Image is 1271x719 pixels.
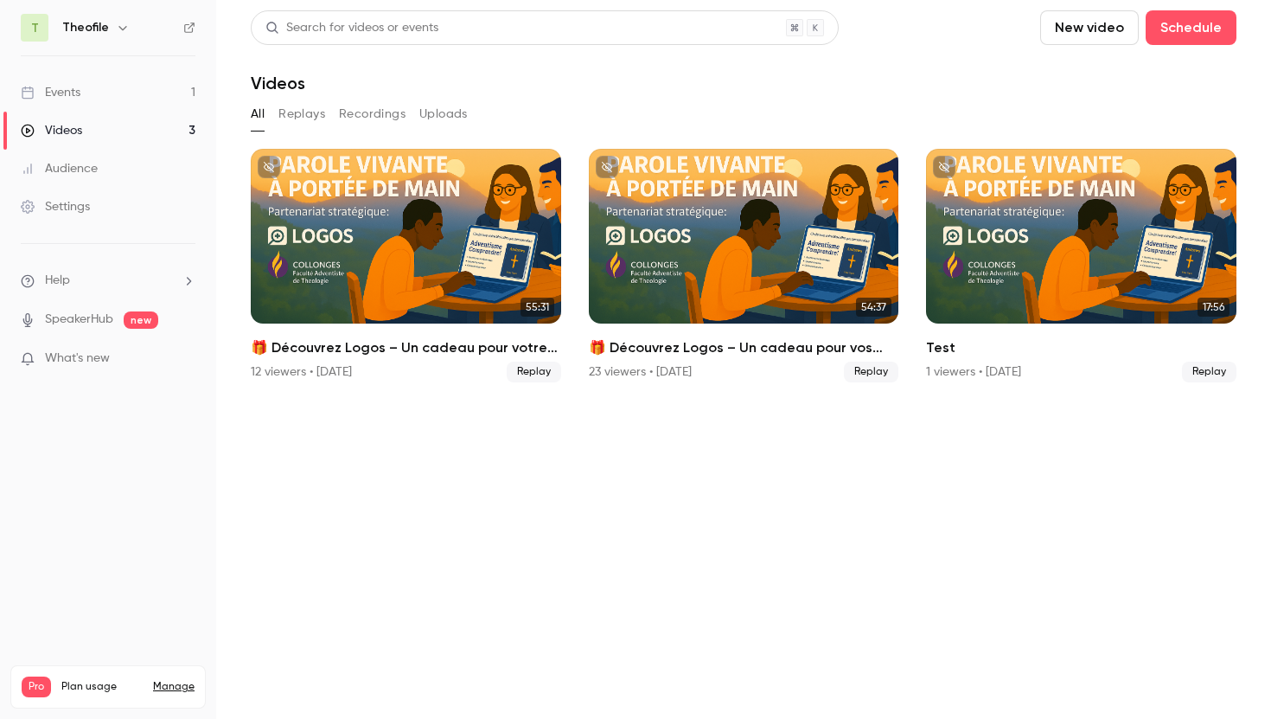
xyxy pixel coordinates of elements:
li: 🎁 Découvrez Logos – Un cadeau pour votre ministère [251,149,561,382]
button: unpublished [596,156,618,178]
button: Schedule [1146,10,1236,45]
div: 1 viewers • [DATE] [926,363,1021,381]
span: Replay [1182,362,1236,382]
div: Search for videos or events [265,19,438,37]
h1: Videos [251,73,305,93]
div: Settings [21,198,90,215]
span: 54:37 [856,298,891,317]
a: 55:31🎁 Découvrez Logos – Un cadeau pour votre ministère12 viewers • [DATE]Replay [251,149,561,382]
div: 23 viewers • [DATE] [589,363,692,381]
span: T [31,19,39,37]
ul: Videos [251,149,1236,382]
span: Replay [844,362,898,382]
div: Videos [21,122,82,139]
button: Uploads [419,100,468,128]
span: Help [45,272,70,290]
span: Replay [507,362,561,382]
div: Audience [21,160,98,177]
button: unpublished [933,156,955,178]
button: New video [1040,10,1139,45]
div: 12 viewers • [DATE] [251,363,352,381]
h6: Theofile [62,19,109,36]
h2: 🎁 Découvrez Logos – Un cadeau pour votre ministère [251,337,561,358]
span: What's new [45,350,110,368]
button: Recordings [339,100,406,128]
button: unpublished [258,156,280,178]
span: Pro [22,677,51,697]
a: SpeakerHub [45,311,113,329]
li: 🎁 Découvrez Logos – Un cadeau pour vos études de théologie [589,149,899,382]
div: Events [21,84,80,101]
iframe: Noticeable Trigger [175,351,195,367]
button: All [251,100,265,128]
h2: 🎁 Découvrez Logos – Un cadeau pour vos études de théologie [589,337,899,358]
a: Manage [153,680,195,694]
a: 54:37🎁 Découvrez Logos – Un cadeau pour vos études de théologie23 viewers • [DATE]Replay [589,149,899,382]
button: Replays [278,100,325,128]
span: 17:56 [1198,298,1229,317]
a: 17:56Test1 viewers • [DATE]Replay [926,149,1236,382]
h2: Test [926,337,1236,358]
section: Videos [251,10,1236,709]
li: Test [926,149,1236,382]
span: Plan usage [61,680,143,694]
span: new [124,311,158,329]
li: help-dropdown-opener [21,272,195,290]
span: 55:31 [521,298,554,317]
